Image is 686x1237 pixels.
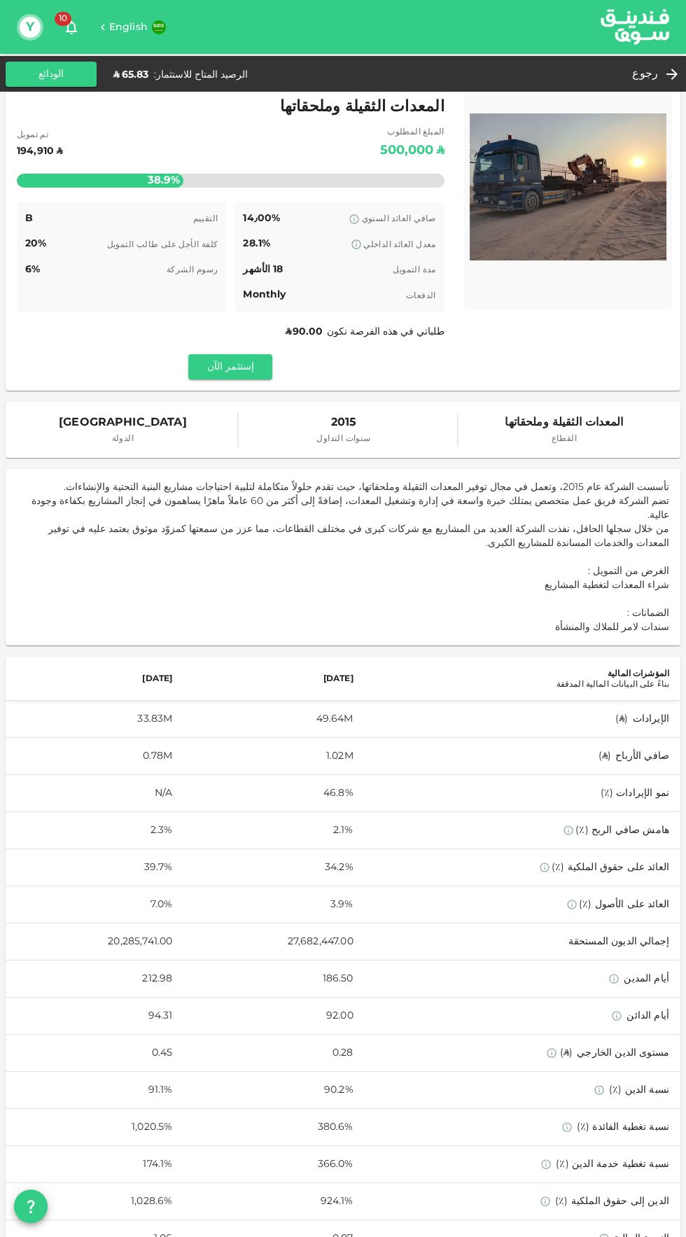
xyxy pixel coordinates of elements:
td: 1,028.6% [6,1182,183,1219]
td: 924.1% [183,1182,364,1219]
span: 90.00 [293,327,323,337]
td: 2.3% [6,811,183,848]
span: رجوع [632,64,658,84]
td: 0.45 [6,1034,183,1071]
td: 186.50 [183,960,364,997]
p: تضم الشركة فريق عمل متخصص يمتلك خبرة واسعة في إدارة وتشغيل المعدات، إضافةً إلى أكثر من 60 عاملاً ... [17,494,669,522]
span: ( ʢ ) [615,714,628,724]
span: كلفة الأجل على طالب التمويل [107,241,218,249]
td: هامش صافي الربح (٪) [365,811,680,848]
div: المؤشرات المالية [376,668,669,678]
span: 6% [25,265,40,274]
td: العائد على الأصول (٪) [365,886,680,923]
span: صافي الأرباح [615,751,669,761]
span: معدل العائد الداخلي [363,241,436,249]
p: الضمانات : [17,606,669,620]
td: 1.02M [183,737,364,774]
td: 2.1% [183,811,364,848]
span: English [109,22,148,32]
td: 0.78M [6,737,183,774]
span: مدة التمويل [393,266,435,274]
td: نسبة الدين (٪) [365,1071,680,1108]
td: 49.64M [183,700,364,737]
th: [DATE] [6,657,183,701]
img: flag-sa.b9a346574cdc8950dd34b50780441f57.svg [152,20,166,34]
p: من خلال سجلها الحافل، نفذت الشركة العديد من المشاريع مع شركات كبرى في مختلف القطاعات، مما عزز من ... [17,522,669,550]
span: ʢ [286,327,291,337]
td: 380.6% [183,1108,364,1145]
td: 366.0% [183,1145,364,1182]
div: الرصيد المتاح للاستثمار : [154,68,248,81]
td: 0.28 [183,1034,364,1071]
button: 10 [57,13,85,41]
span: المعدات الثقيلة وملحقاتها [505,413,623,433]
td: 1,020.5% [6,1108,183,1145]
td: نسبة تغطية خدمة الدين (٪) [365,1145,680,1182]
td: 33.83M [6,700,183,737]
td: الدين إلى حقوق الملكية (٪) [365,1182,680,1219]
p: تأسست الشركة عام 2015، وتعمل في مجال توفير المعدات الثقيلة وملحقاتها، حيث تقدم حلولاً متكاملة لتل... [17,480,669,494]
span: B [25,214,33,223]
td: أيام المدين [365,960,680,997]
div: بناءً على البيانات المالية المدققة [376,678,669,689]
td: 94.31 [6,997,183,1034]
img: Marketplace Logo [470,70,666,304]
span: 14٫00% [243,214,280,223]
span: المعدات الثقيلة وملحقاتها [280,94,444,121]
td: 3.9% [183,886,364,923]
button: إستثمر الآن [188,354,272,379]
span: 18 الأشهر [243,265,283,274]
td: أيام الدائن [365,997,680,1034]
p: الغرض من التمويل : [17,564,669,578]
span: Monthly [243,290,286,300]
td: العائد على حقوق الملكية (٪) [365,848,680,886]
span: 2015 [316,413,370,433]
span: الإيرادات [633,714,669,724]
span: تم تمويل [17,129,62,143]
span: صافي العائد السنوي [361,215,435,223]
td: 174.1% [6,1145,183,1182]
span: التقييم [193,215,218,223]
span: ( ʢ ) [598,751,611,761]
span: رسوم الشركة [167,266,218,274]
span: [GEOGRAPHIC_DATA] [59,413,187,433]
td: N/A [6,774,183,811]
span: 10 [55,12,71,26]
button: Y [20,17,41,38]
p: شراء المعدات لتغطية المشاريع [17,578,669,592]
button: الودائع [6,62,97,87]
div: ʢ 65.83 [113,68,148,81]
td: 20,285,741.00 [6,923,183,960]
td: نمو الإيرادات (٪) [365,774,680,811]
span: ( ʢ ) [560,1048,573,1058]
p: سندات لامر للملاك والمنشأة [17,620,669,634]
td: 39.7% [6,848,183,886]
th: [DATE] [183,657,364,701]
span: 20% [25,239,46,249]
span: الدولة [59,433,187,447]
td: 91.1% [6,1071,183,1108]
td: 27,682,447.00 [183,923,364,960]
div: ʢ [437,140,444,162]
td: 34.2% [183,848,364,886]
td: 92.00 [183,997,364,1034]
td: 7.0% [6,886,183,923]
span: 28.1% [243,239,270,249]
td: نسبة تغطية الفائدة (٪) [365,1108,680,1145]
td: 90.2% [183,1071,364,1108]
span: مستوى الدين الخارجي [577,1048,669,1058]
span: سنوات التداول [316,433,370,447]
td: إجمالي الديون المستحقة [365,923,680,960]
td: 46.8% [183,774,364,811]
span: طلباتي في هذه الفرصة نكون [286,327,444,337]
span: الدفعات [406,292,436,300]
span: القطاع [505,433,623,447]
button: question [14,1189,48,1223]
span: المبلغ المطلوب [379,126,444,140]
td: 212.98 [6,960,183,997]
